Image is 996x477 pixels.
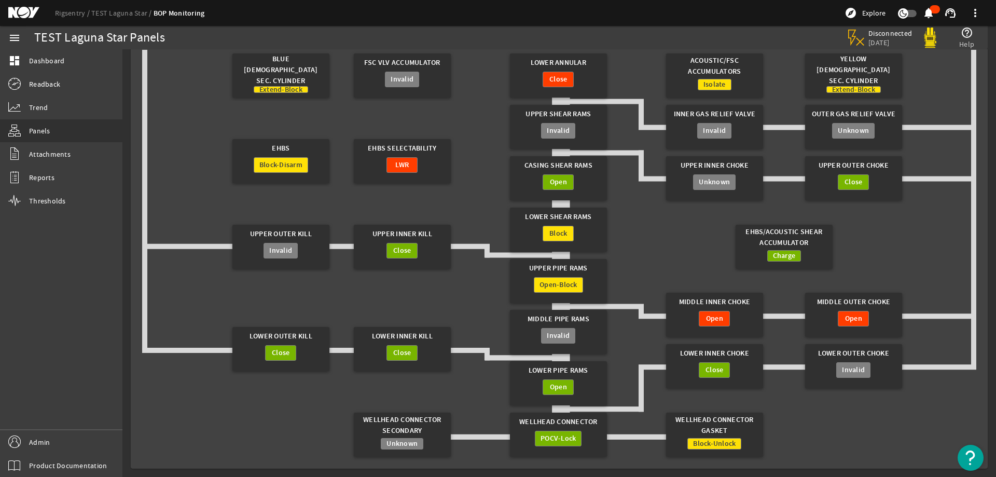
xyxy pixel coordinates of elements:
span: Trend [29,102,48,113]
span: POCV-Lock [541,433,576,444]
span: Block [549,228,567,239]
mat-icon: explore [845,7,857,19]
div: Yellow [DEMOGRAPHIC_DATA] Sec. Cylinder [810,53,897,86]
span: Thresholds [29,196,66,206]
a: Rigsentry [55,8,91,18]
span: Attachments [29,149,71,159]
img: Yellowpod.svg [920,28,940,48]
div: EHBS Selectability [358,139,446,157]
span: Disconnected [868,29,912,38]
span: [DATE] [868,38,912,47]
button: Open Resource Center [958,445,984,471]
div: Blue [DEMOGRAPHIC_DATA] Sec. Cylinder [237,53,324,86]
div: EHBS/Acoustic Shear Accumulator [740,225,827,250]
div: Lower Inner Kill [358,327,446,345]
span: Dashboard [29,56,64,66]
button: more_vert [963,1,988,25]
span: Invalid [842,365,865,375]
span: Close [393,348,411,358]
span: Open [845,314,862,324]
span: Close [272,348,289,358]
span: Panels [29,126,50,136]
div: Upper Outer Kill [237,225,324,243]
div: Lower Outer Kill [237,327,324,345]
div: Upper Outer Choke [810,156,897,174]
span: Explore [862,8,886,18]
div: Acoustic/FSC Accumulators [671,53,758,79]
a: BOP Monitoring [154,8,205,18]
span: Close [845,177,862,187]
div: Middle Outer Choke [810,293,897,311]
span: Product Documentation [29,460,107,471]
span: Invalid [547,331,570,341]
span: LWR [395,160,409,170]
div: Inner Gas Relief Valve [671,105,758,123]
div: Lower Inner Choke [671,344,758,362]
span: Admin [29,437,50,447]
div: Wellhead Connector Secondary [358,413,446,438]
div: Upper Inner Choke [671,156,758,174]
span: Block-Disarm [259,160,302,170]
div: Upper Inner Kill [358,225,446,243]
div: Lower Outer Choke [810,344,897,362]
div: Middle Pipe Rams [515,310,602,328]
mat-icon: dashboard [8,54,21,67]
mat-icon: menu [8,32,21,44]
div: Wellhead Connector Gasket [671,413,758,438]
div: TEST Laguna Star Panels [34,33,165,43]
span: Isolate [703,79,726,90]
span: Extend-Block [259,85,302,95]
span: Extend-Block [832,85,875,95]
div: Outer Gas Relief Valve [810,105,897,123]
mat-icon: support_agent [944,7,957,19]
div: Lower Pipe Rams [515,361,602,379]
mat-icon: help_outline [961,26,973,39]
span: Readback [29,79,60,89]
span: Invalid [391,74,413,85]
span: Unknown [386,439,418,449]
div: Lower Shear Rams [515,208,602,226]
span: Close [393,246,411,256]
a: TEST Laguna Star [91,8,154,18]
span: Close [549,74,567,85]
div: FSC VLV Accumulator [358,53,446,72]
span: Close [706,365,723,375]
div: Upper Pipe Rams [515,259,602,277]
span: Reports [29,172,54,183]
span: Open [550,177,567,187]
span: Invalid [703,126,726,136]
span: Block-Unlock [693,439,736,449]
button: Explore [840,5,890,21]
span: Help [959,39,974,49]
span: Unknown [838,126,869,136]
span: Unknown [699,177,730,187]
div: Upper Shear Rams [515,105,602,123]
span: Open-Block [539,280,577,290]
div: Lower Annular [515,53,602,72]
span: Open [706,314,723,324]
span: Open [550,382,567,392]
div: Wellhead Connector [515,413,602,431]
mat-icon: notifications [922,7,935,19]
span: Invalid [269,246,292,256]
span: Invalid [547,126,570,136]
div: Middle Inner Choke [671,293,758,311]
div: Casing Shear Rams [515,156,602,174]
span: Charge [773,251,796,261]
div: EHBS [237,139,324,157]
